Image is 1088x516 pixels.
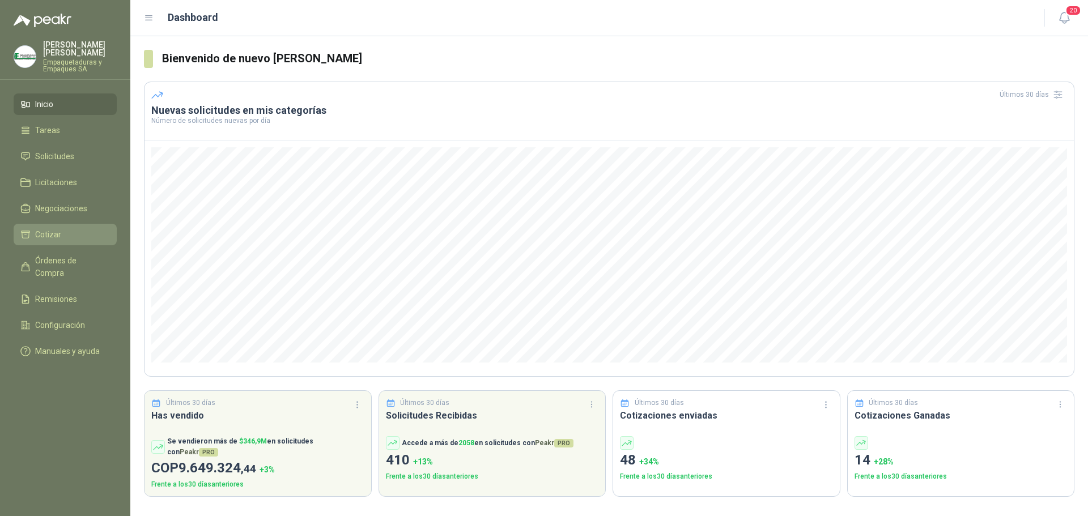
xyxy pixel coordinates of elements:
a: Manuales y ayuda [14,340,117,362]
p: Se vendieron más de en solicitudes con [167,436,364,458]
span: PRO [554,439,573,447]
p: 48 [620,450,833,471]
span: + 3 % [260,465,275,474]
a: Órdenes de Compra [14,250,117,284]
span: 9.649.324 [178,460,256,476]
a: Negociaciones [14,198,117,219]
div: Últimos 30 días [1000,86,1067,104]
a: Licitaciones [14,172,117,193]
span: Manuales y ayuda [35,345,100,357]
span: Negociaciones [35,202,87,215]
a: Inicio [14,93,117,115]
h3: Bienvenido de nuevo [PERSON_NAME] [162,50,1074,67]
span: Licitaciones [35,176,77,189]
p: Frente a los 30 días anteriores [386,471,599,482]
span: Configuración [35,319,85,331]
h3: Cotizaciones enviadas [620,408,833,423]
p: Accede a más de en solicitudes con [402,438,573,449]
span: Cotizar [35,228,61,241]
img: Company Logo [14,46,36,67]
span: Órdenes de Compra [35,254,106,279]
span: + 13 % [413,457,433,466]
p: Frente a los 30 días anteriores [151,479,364,490]
p: Empaquetaduras y Empaques SA [43,59,117,73]
p: Últimos 30 días [869,398,918,408]
a: Tareas [14,120,117,141]
h1: Dashboard [168,10,218,25]
p: Frente a los 30 días anteriores [620,471,833,482]
h3: Solicitudes Recibidas [386,408,599,423]
a: Solicitudes [14,146,117,167]
p: COP [151,458,364,479]
span: ,44 [241,462,256,475]
p: Últimos 30 días [635,398,684,408]
span: $ 346,9M [239,437,267,445]
span: Peakr [180,448,218,456]
span: 2058 [458,439,474,447]
span: PRO [199,448,218,457]
p: Frente a los 30 días anteriores [855,471,1068,482]
h3: Nuevas solicitudes en mis categorías [151,104,1067,117]
a: Cotizar [14,224,117,245]
p: [PERSON_NAME] [PERSON_NAME] [43,41,117,57]
h3: Cotizaciones Ganadas [855,408,1068,423]
span: Inicio [35,98,53,110]
span: + 34 % [639,457,659,466]
p: Número de solicitudes nuevas por día [151,117,1067,124]
span: 20 [1065,5,1081,16]
h3: Has vendido [151,408,364,423]
span: Tareas [35,124,60,137]
p: 14 [855,450,1068,471]
button: 20 [1054,8,1074,28]
span: Peakr [535,439,573,447]
span: Solicitudes [35,150,74,163]
p: Últimos 30 días [166,398,215,408]
a: Remisiones [14,288,117,310]
img: Logo peakr [14,14,71,27]
p: 410 [386,450,599,471]
span: + 28 % [874,457,894,466]
span: Remisiones [35,293,77,305]
p: Últimos 30 días [400,398,449,408]
a: Configuración [14,314,117,336]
